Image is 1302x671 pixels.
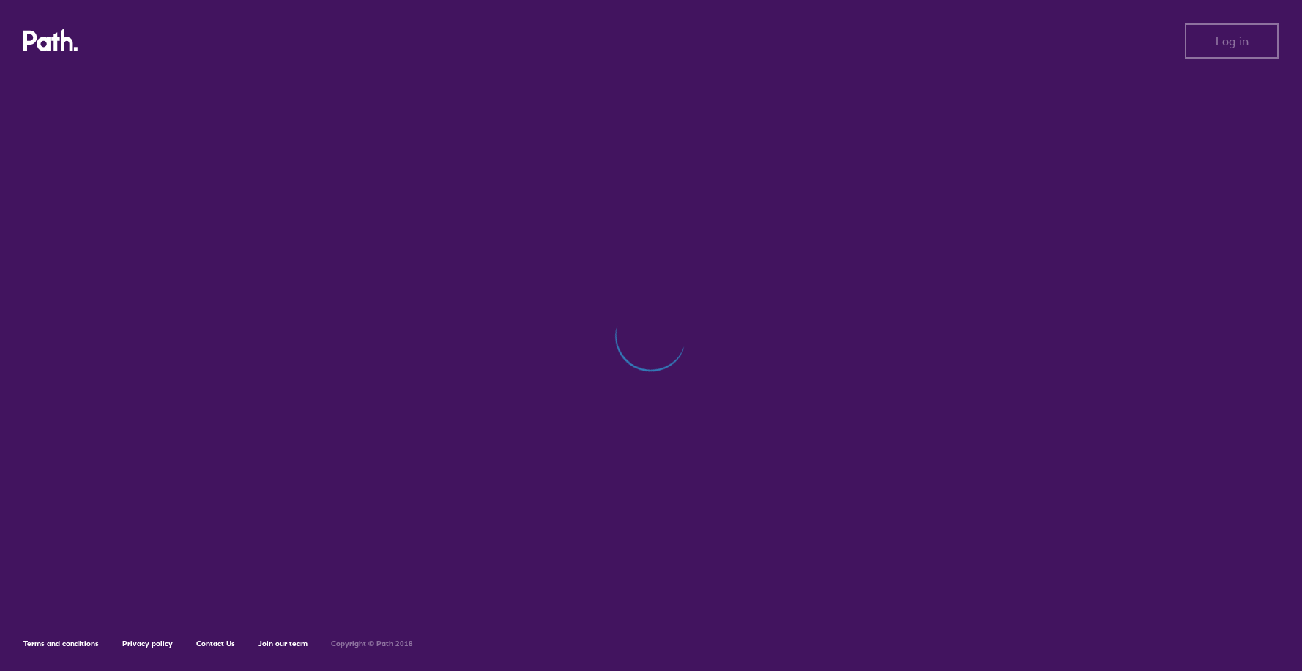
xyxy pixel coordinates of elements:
[23,639,99,648] a: Terms and conditions
[196,639,235,648] a: Contact Us
[331,640,413,648] h6: Copyright © Path 2018
[1216,34,1249,48] span: Log in
[122,639,173,648] a: Privacy policy
[1185,23,1279,59] button: Log in
[258,639,308,648] a: Join our team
